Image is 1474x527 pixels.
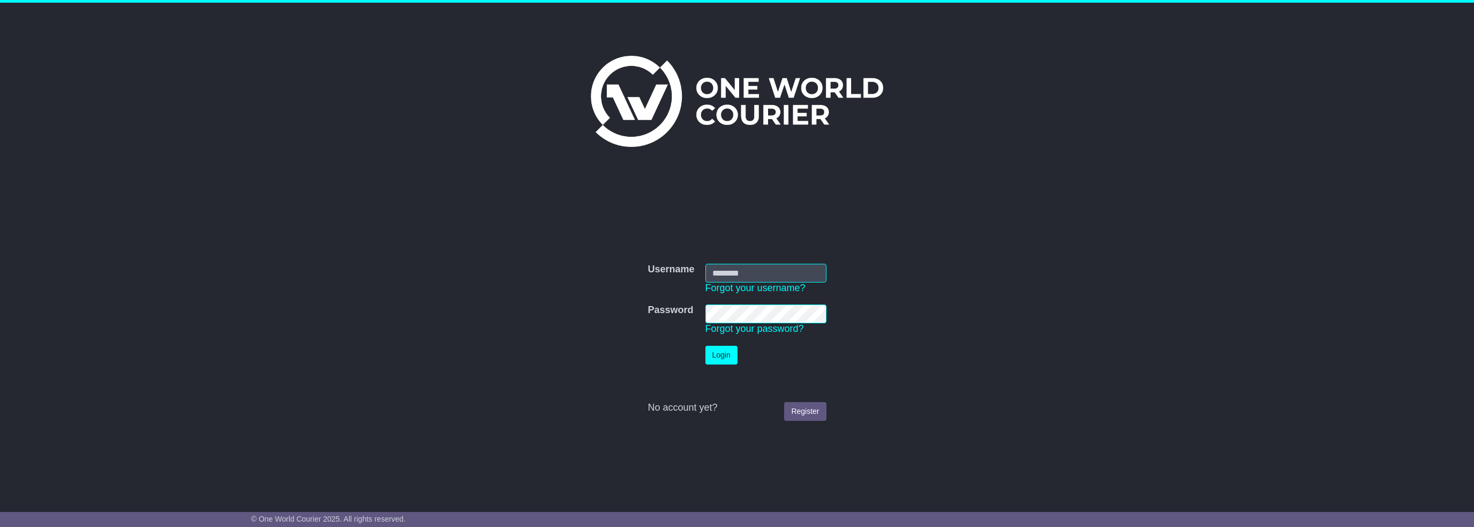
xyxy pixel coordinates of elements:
[648,305,693,316] label: Password
[705,346,738,365] button: Login
[251,515,406,523] span: © One World Courier 2025. All rights reserved.
[648,264,694,276] label: Username
[648,402,826,414] div: No account yet?
[705,283,806,293] a: Forgot your username?
[705,323,804,334] a: Forgot your password?
[591,56,883,147] img: One World
[784,402,826,421] a: Register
